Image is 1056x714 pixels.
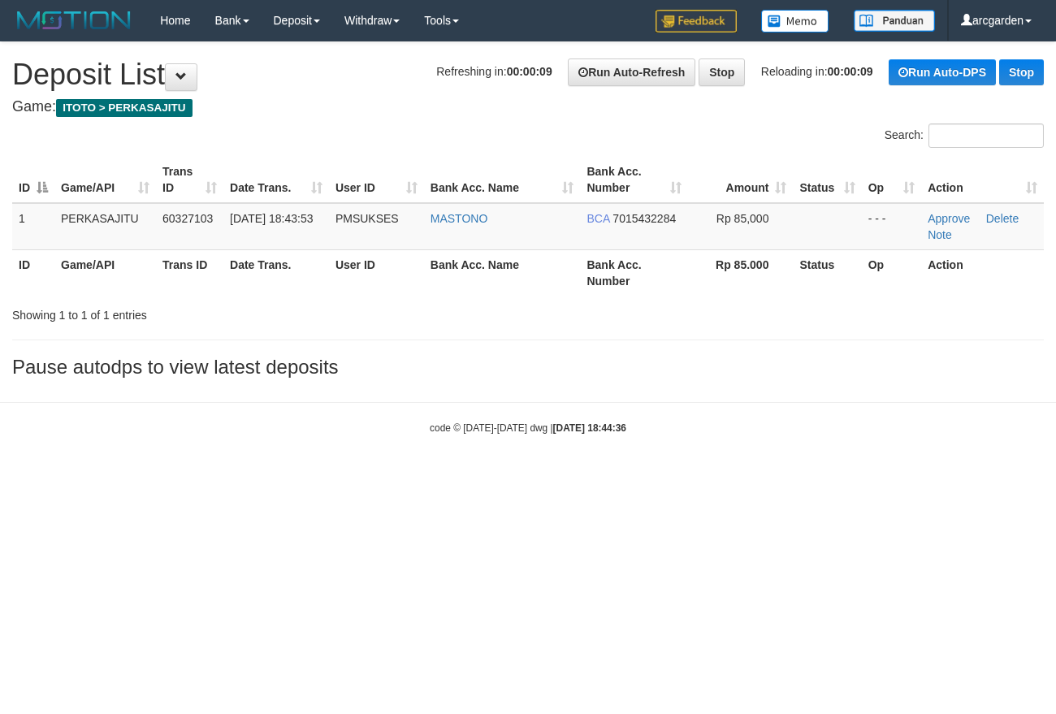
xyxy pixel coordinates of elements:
[424,157,581,203] th: Bank Acc. Name: activate to sort column ascending
[716,212,769,225] span: Rp 85,000
[699,58,745,86] a: Stop
[928,123,1044,148] input: Search:
[656,10,737,32] img: Feedback.jpg
[688,249,794,296] th: Rp 85.000
[335,212,399,225] span: PMSUKSES
[507,65,552,78] strong: 00:00:09
[761,10,829,32] img: Button%20Memo.svg
[889,59,996,85] a: Run Auto-DPS
[431,212,488,225] a: MASTONO
[223,157,329,203] th: Date Trans.: activate to sort column ascending
[230,212,313,225] span: [DATE] 18:43:53
[928,228,952,241] a: Note
[928,212,970,225] a: Approve
[612,212,676,225] span: Copy 7015432284 to clipboard
[329,157,424,203] th: User ID: activate to sort column ascending
[761,65,873,78] span: Reloading in:
[986,212,1019,225] a: Delete
[223,249,329,296] th: Date Trans.
[553,422,626,434] strong: [DATE] 18:44:36
[424,249,581,296] th: Bank Acc. Name
[854,10,935,32] img: panduan.png
[580,249,688,296] th: Bank Acc. Number
[862,157,921,203] th: Op: activate to sort column ascending
[688,157,794,203] th: Amount: activate to sort column ascending
[329,249,424,296] th: User ID
[156,249,223,296] th: Trans ID
[430,422,626,434] small: code © [DATE]-[DATE] dwg |
[156,157,223,203] th: Trans ID: activate to sort column ascending
[436,65,552,78] span: Refreshing in:
[12,249,54,296] th: ID
[793,249,861,296] th: Status
[12,357,1044,378] h3: Pause autodps to view latest deposits
[12,58,1044,91] h1: Deposit List
[862,249,921,296] th: Op
[828,65,873,78] strong: 00:00:09
[12,203,54,250] td: 1
[12,157,54,203] th: ID: activate to sort column descending
[999,59,1044,85] a: Stop
[921,157,1044,203] th: Action: activate to sort column ascending
[885,123,1044,148] label: Search:
[12,8,136,32] img: MOTION_logo.png
[921,249,1044,296] th: Action
[862,203,921,250] td: - - -
[162,212,213,225] span: 60327103
[580,157,688,203] th: Bank Acc. Number: activate to sort column ascending
[56,99,193,117] span: ITOTO > PERKASAJITU
[54,249,156,296] th: Game/API
[12,99,1044,115] h4: Game:
[568,58,695,86] a: Run Auto-Refresh
[12,301,428,323] div: Showing 1 to 1 of 1 entries
[793,157,861,203] th: Status: activate to sort column ascending
[54,203,156,250] td: PERKASAJITU
[54,157,156,203] th: Game/API: activate to sort column ascending
[586,212,609,225] span: BCA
